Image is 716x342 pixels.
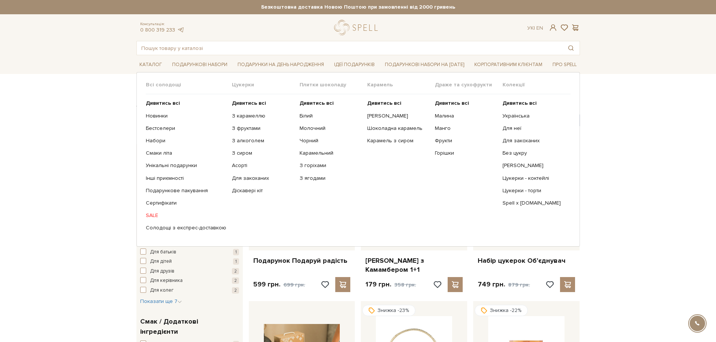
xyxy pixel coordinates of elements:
[169,59,230,71] a: Подарункові набори
[435,100,497,107] a: Дивитись всі
[382,58,467,71] a: Подарункові набори на [DATE]
[362,305,415,316] div: Знижка -23%
[146,175,226,182] a: Інші приємності
[150,277,183,285] span: Для керівника
[253,256,351,265] a: Подарунок Подаруй радість
[365,280,416,289] p: 179 грн.
[146,162,226,169] a: Унікальні подарунки
[367,100,401,106] b: Дивитись всі
[394,282,416,288] span: 358 грн.
[140,298,182,305] button: Показати ще 7
[300,113,362,119] a: Білий
[232,277,239,284] span: 2
[471,58,545,71] a: Корпоративним клієнтам
[300,137,362,144] a: Чорний
[508,282,530,288] span: 879 грн.
[334,20,381,35] a: logo
[232,162,294,169] a: Асорті
[146,125,226,132] a: Бестселери
[562,41,580,55] button: Пошук товару у каталозі
[140,22,185,27] span: Консультація:
[233,249,239,255] span: 1
[367,81,435,88] span: Карамель
[150,268,174,275] span: Для друзів
[146,200,226,206] a: Сертифікати
[503,150,565,157] a: Без цукру
[503,100,565,107] a: Дивитись всі
[140,277,239,285] button: Для керівника 2
[534,25,535,31] span: |
[503,175,565,182] a: Цукерки - коктейлі
[300,125,362,132] a: Молочний
[146,212,226,219] a: SALE
[150,249,176,256] span: Для батьків
[527,25,543,32] div: Ук
[146,100,180,106] b: Дивитись всі
[136,59,165,71] a: Каталог
[549,59,580,71] a: Про Spell
[435,113,497,119] a: Малина
[140,27,175,33] a: 0 800 319 233
[435,81,503,88] span: Драже та сухофрукти
[367,100,429,107] a: Дивитись всі
[536,25,543,31] a: En
[365,256,463,274] a: [PERSON_NAME] з Камамбером 1+1
[140,287,239,294] button: Для колег 2
[232,187,294,194] a: Діскавері кіт
[367,113,429,119] a: [PERSON_NAME]
[300,162,362,169] a: З горіхами
[475,305,528,316] div: Знижка -22%
[503,137,565,144] a: Для закоханих
[300,100,334,106] b: Дивитись всі
[136,72,580,246] div: Каталог
[136,4,580,11] strong: Безкоштовна доставка Новою Поштою при замовленні від 2000 гривень
[140,258,239,265] button: Для дітей 1
[283,282,305,288] span: 699 грн.
[232,287,239,294] span: 2
[503,162,565,169] a: [PERSON_NAME]
[503,187,565,194] a: Цукерки - торти
[503,100,537,106] b: Дивитись всі
[232,100,294,107] a: Дивитись всі
[435,137,497,144] a: Фрукти
[140,298,182,304] span: Показати ще 7
[232,137,294,144] a: З алкоголем
[435,125,497,132] a: Манго
[140,316,237,337] span: Смак / Додаткові інгредієнти
[367,125,429,132] a: Шоколадна карамель
[232,113,294,119] a: З карамеллю
[367,137,429,144] a: Карамель з сиром
[146,100,226,107] a: Дивитись всі
[232,100,266,106] b: Дивитись всі
[146,81,232,88] span: Всі солодощі
[300,150,362,157] a: Карамельний
[150,258,172,265] span: Для дітей
[140,268,239,275] button: Для друзів 2
[146,137,226,144] a: Набори
[300,100,362,107] a: Дивитись всі
[146,224,226,231] a: Солодощі з експрес-доставкою
[146,113,226,119] a: Новинки
[235,59,327,71] a: Подарунки на День народження
[503,200,565,206] a: Spell x [DOMAIN_NAME]
[503,125,565,132] a: Для неї
[150,287,174,294] span: Для колег
[232,175,294,182] a: Для закоханих
[146,150,226,157] a: Смаки літа
[232,81,300,88] span: Цукерки
[435,150,497,157] a: Горішки
[435,100,469,106] b: Дивитись всі
[232,125,294,132] a: З фруктами
[233,258,239,265] span: 1
[503,81,570,88] span: Колекції
[300,81,367,88] span: Плитки шоколаду
[140,249,239,256] button: Для батьків 1
[478,256,575,265] a: Набір цукерок Об'єднувач
[300,175,362,182] a: З ягодами
[177,27,185,33] a: telegram
[478,280,530,289] p: 749 грн.
[137,41,562,55] input: Пошук товару у каталозі
[232,150,294,157] a: З сиром
[253,280,305,289] p: 599 грн.
[503,113,565,119] a: Українська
